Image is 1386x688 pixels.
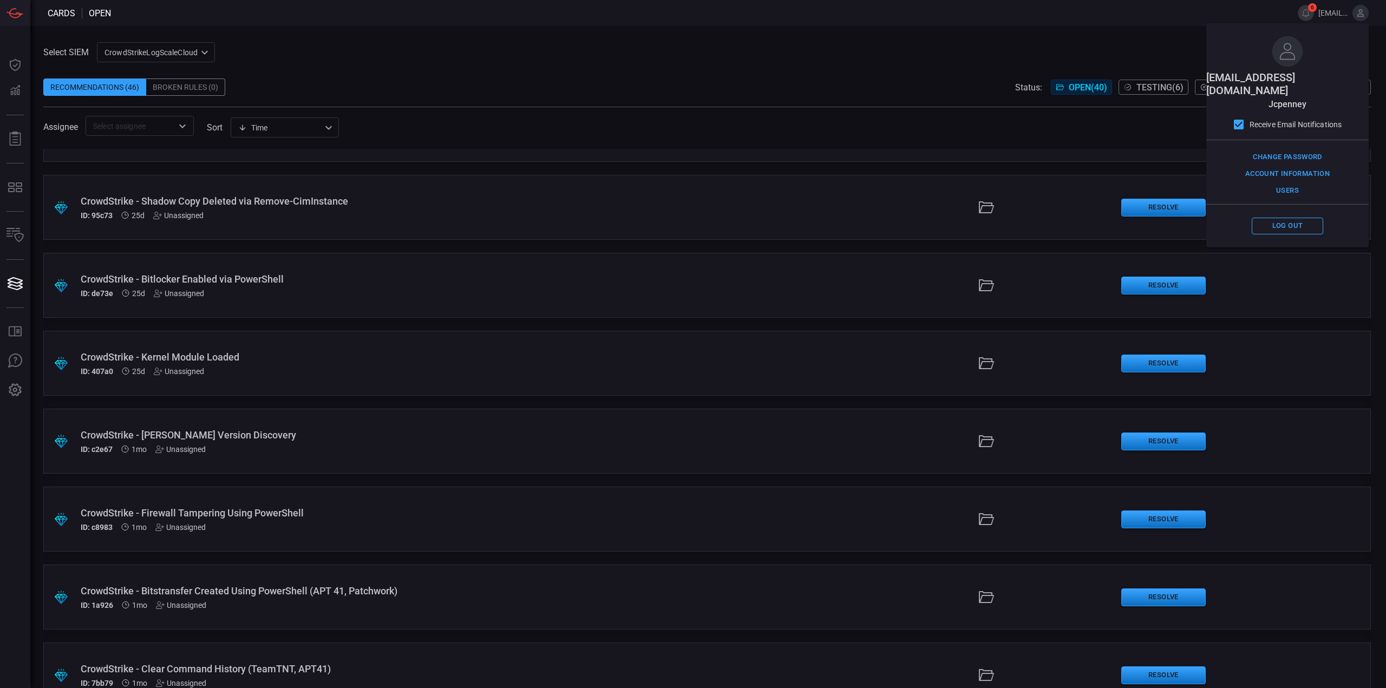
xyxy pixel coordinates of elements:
[156,601,206,610] div: Unassigned
[2,78,28,104] button: Detections
[1121,666,1206,684] button: Resolve
[2,377,28,403] button: Preferences
[1121,433,1206,450] button: Resolve
[1121,588,1206,606] button: Resolve
[207,122,223,133] label: sort
[132,601,147,610] span: Aug 24, 2025 12:29 AM
[1121,510,1206,528] button: Resolve
[1252,182,1323,199] button: Users
[1015,82,1042,93] span: Status:
[1250,149,1325,166] button: Change Password
[104,47,198,58] p: CrowdStrikeLogScaleCloud
[2,126,28,152] button: Reports
[89,119,173,133] input: Select assignee
[43,122,78,132] span: Assignee
[43,78,146,96] div: Recommendations (46)
[1269,99,1306,109] span: jcpenney
[81,211,113,220] h5: ID: 95c73
[154,367,204,376] div: Unassigned
[146,78,225,96] div: Broken Rules (0)
[132,211,145,220] span: Aug 31, 2025 1:23 AM
[81,273,598,285] div: CrowdStrike - Bitlocker Enabled via PowerShell
[81,679,113,687] h5: ID: 7bb79
[81,445,113,454] h5: ID: c2e67
[132,445,147,454] span: Aug 24, 2025 12:29 AM
[1298,5,1314,21] button: 6
[1206,71,1369,97] span: [EMAIL_ADDRESS][DOMAIN_NAME]
[48,8,75,18] span: Cards
[1119,80,1188,95] button: Testing(6)
[2,271,28,297] button: Cards
[175,119,190,134] button: Open
[153,211,204,220] div: Unassigned
[81,195,598,207] div: CrowdStrike - Shadow Copy Deleted via Remove-CimInstance
[1308,3,1317,12] span: 6
[238,122,322,133] div: Time
[81,523,113,532] h5: ID: c8983
[81,507,598,519] div: CrowdStrike - Firewall Tampering Using PowerShell
[1121,355,1206,372] button: Resolve
[132,367,145,376] span: Aug 31, 2025 1:23 AM
[1195,80,1279,95] button: Dismissed(35)
[155,445,206,454] div: Unassigned
[81,663,598,674] div: CrowdStrike - Clear Command History (TeamTNT, APT41)
[81,429,598,441] div: CrowdStrike - PAM Version Discovery
[132,289,145,298] span: Aug 31, 2025 1:23 AM
[1252,218,1323,234] button: Log out
[81,367,113,376] h5: ID: 407a0
[1069,82,1107,93] span: Open ( 40 )
[81,351,598,363] div: CrowdStrike - Kernel Module Loaded
[156,679,206,687] div: Unassigned
[155,523,206,532] div: Unassigned
[1051,80,1112,95] button: Open(40)
[2,348,28,374] button: Ask Us A Question
[1318,9,1348,17] span: [EMAIL_ADDRESS][DOMAIN_NAME]
[132,523,147,532] span: Aug 24, 2025 12:29 AM
[1243,166,1332,182] button: Account Information
[1250,119,1342,130] span: Receive Email Notifications
[2,174,28,200] button: MITRE - Detection Posture
[81,289,113,298] h5: ID: de73e
[1121,277,1206,294] button: Resolve
[2,222,28,248] button: Inventory
[1121,199,1206,217] button: Resolve
[81,601,113,610] h5: ID: 1a926
[81,585,598,597] div: CrowdStrike - Bitstransfer Created Using PowerShell (APT 41, Patchwork)
[154,289,204,298] div: Unassigned
[2,52,28,78] button: Dashboard
[2,319,28,345] button: Rule Catalog
[132,679,147,687] span: Aug 24, 2025 12:28 AM
[1136,82,1184,93] span: Testing ( 6 )
[43,47,89,57] label: Select SIEM
[89,8,111,18] span: open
